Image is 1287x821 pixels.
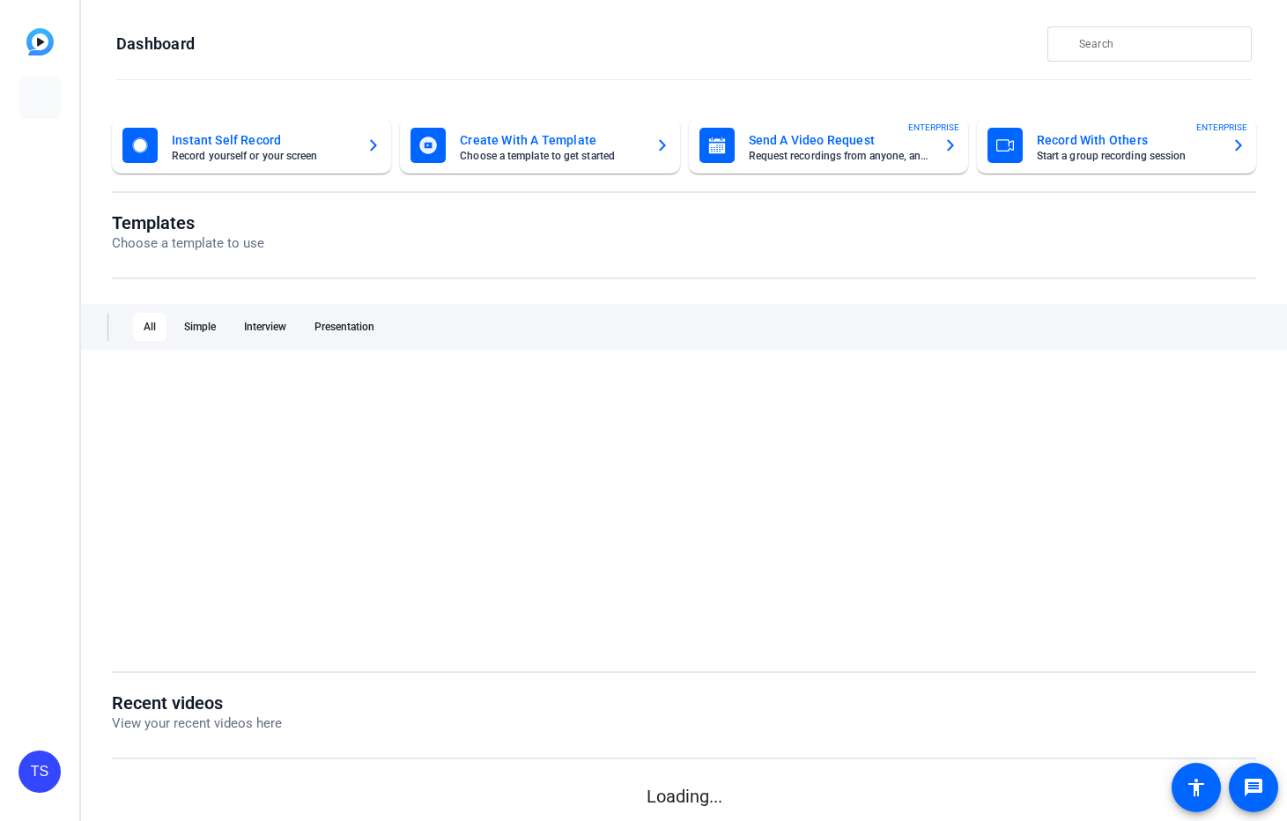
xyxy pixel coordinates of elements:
[304,313,385,341] div: Presentation
[1196,121,1247,134] span: ENTERPRISE
[112,233,264,254] p: Choose a template to use
[460,129,640,151] mat-card-title: Create With A Template
[749,151,929,161] mat-card-subtitle: Request recordings from anyone, anywhere
[18,751,61,793] div: TS
[1079,33,1238,55] input: Search
[172,151,352,161] mat-card-subtitle: Record yourself or your screen
[112,692,282,714] h1: Recent videos
[689,117,968,174] button: Send A Video RequestRequest recordings from anyone, anywhereENTERPRISE
[172,129,352,151] mat-card-title: Instant Self Record
[749,129,929,151] mat-card-title: Send A Video Request
[26,28,54,55] img: blue-gradient.svg
[977,117,1256,174] button: Record With OthersStart a group recording sessionENTERPRISE
[1243,777,1264,798] mat-icon: message
[133,313,166,341] div: All
[400,117,679,174] button: Create With A TemplateChoose a template to get started
[112,117,391,174] button: Instant Self RecordRecord yourself or your screen
[460,151,640,161] mat-card-subtitle: Choose a template to get started
[1037,151,1217,161] mat-card-subtitle: Start a group recording session
[112,212,264,233] h1: Templates
[116,33,195,55] h1: Dashboard
[1037,129,1217,151] mat-card-title: Record With Others
[174,313,226,341] div: Simple
[908,121,959,134] span: ENTERPRISE
[112,783,1256,810] p: Loading...
[233,313,297,341] div: Interview
[112,714,282,734] p: View your recent videos here
[1186,777,1207,798] mat-icon: accessibility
